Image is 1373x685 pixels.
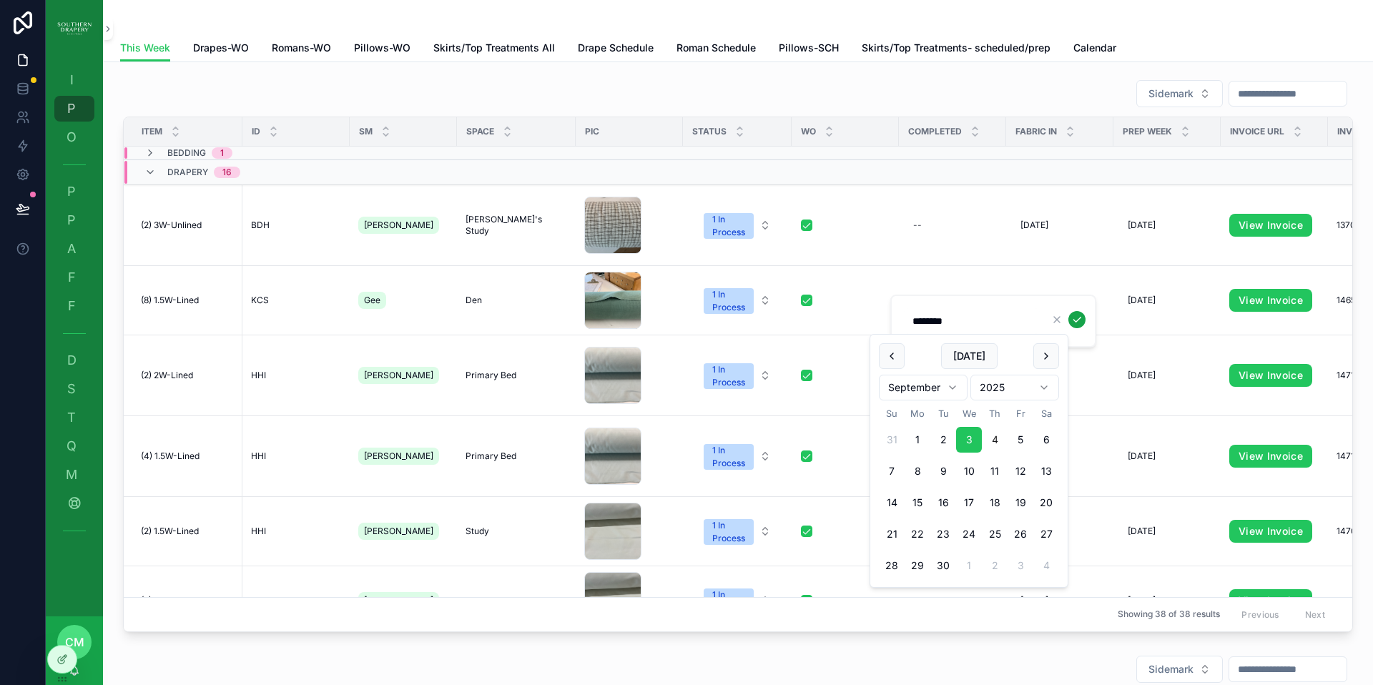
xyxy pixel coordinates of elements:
span: Den [466,295,482,306]
button: Saturday, October 4th, 2025 [1033,553,1059,578]
span: (2) 2.5W-Lined [141,595,200,606]
span: (2) 1.5W-Lined [141,526,199,537]
span: 1465 [1337,295,1356,306]
span: Prep week [1123,126,1172,137]
a: Q [54,433,94,459]
a: P [54,96,94,122]
span: P [64,213,79,227]
th: Sunday [879,406,905,421]
a: O [54,124,94,150]
a: View Invoice [1229,289,1312,312]
th: Thursday [982,406,1008,421]
span: [PERSON_NAME]'s Study [466,214,567,237]
span: [PERSON_NAME] [364,220,433,231]
span: Roman Schedule [676,41,756,55]
span: Skirts/Top Treatments All [433,41,555,55]
a: S [54,376,94,402]
span: Sidemark [1148,662,1194,676]
table: September 2025 [879,406,1059,578]
a: A [54,236,94,262]
div: 1 In Process [712,444,745,470]
th: Monday [905,406,930,421]
button: Friday, September 19th, 2025 [1008,490,1033,516]
span: (2) 2W-Lined [141,370,193,381]
a: T [54,405,94,430]
button: Select Button [692,281,782,320]
button: Select Button [692,512,782,551]
span: This Week [120,41,170,55]
button: Today, Thursday, September 4th, 2025 [982,427,1008,453]
span: Primary Bed [466,450,516,462]
button: Saturday, September 13th, 2025 [1033,458,1059,484]
button: Sunday, September 14th, 2025 [879,490,905,516]
button: Wednesday, September 10th, 2025 [956,458,982,484]
button: Select Button [692,356,782,395]
a: Roman Schedule [676,35,756,64]
span: Space [466,126,494,137]
span: Sidemark [1148,87,1194,101]
span: [DATE] [1128,595,1156,606]
span: Completed [908,126,962,137]
span: [DATE] [1128,220,1156,231]
th: Tuesday [930,406,956,421]
span: [PERSON_NAME] [364,595,433,606]
button: Sunday, September 28th, 2025 [879,553,905,578]
a: D [54,348,94,373]
span: Study [466,595,489,606]
th: Friday [1008,406,1033,421]
button: Friday, September 12th, 2025 [1008,458,1033,484]
button: Friday, September 26th, 2025 [1008,521,1033,547]
div: 1 In Process [712,213,745,239]
button: Thursday, September 25th, 2025 [982,521,1008,547]
button: Monday, September 22nd, 2025 [905,521,930,547]
a: View Invoice [1229,364,1312,387]
button: Select Button [692,437,782,475]
th: Saturday [1033,406,1059,421]
button: Tuesday, September 9th, 2025 [930,458,956,484]
span: Showing 38 of 38 results [1118,608,1220,620]
button: Select Button [692,206,782,245]
span: (4) 1.5W-Lined [141,450,200,462]
button: Friday, September 5th, 2025 [1008,427,1033,453]
span: Pillows-SCH [779,41,839,55]
span: Drapes-WO [193,41,249,55]
div: 1 In Process [712,519,745,545]
span: A [64,242,79,256]
a: This Week [120,35,170,62]
div: -- [913,220,922,231]
span: T [64,410,79,425]
span: BDH [251,220,270,231]
button: Select Button [1136,656,1223,683]
span: HHI [251,526,266,537]
a: Pillows-SCH [779,35,839,64]
span: WO [801,126,816,137]
span: Primary Bed [466,370,516,381]
a: Skirts/Top Treatments- scheduled/prep [862,35,1050,64]
span: D [64,353,79,368]
span: [DATE] [1128,370,1156,381]
span: M [64,468,79,482]
a: View Invoice [1229,589,1312,612]
span: Q [64,439,79,453]
span: [DATE] [1020,220,1048,231]
span: cm [65,634,84,651]
button: Monday, September 8th, 2025 [905,458,930,484]
button: Thursday, October 2nd, 2025 [982,553,1008,578]
button: Friday, October 3rd, 2025 [1008,553,1033,578]
span: [DATE] [1128,295,1156,306]
a: Drapes-WO [193,35,249,64]
a: M [54,462,94,488]
span: Skirts/Top Treatments- scheduled/prep [862,41,1050,55]
span: Drape Schedule [578,41,654,55]
span: Gee [364,295,380,306]
button: Sunday, September 21st, 2025 [879,521,905,547]
span: [DATE] [1128,450,1156,462]
a: F [54,265,94,290]
button: Monday, September 1st, 2025 [905,427,930,453]
div: scrollable content [46,57,103,561]
span: [DATE] [1128,526,1156,537]
button: Tuesday, September 16th, 2025 [930,490,956,516]
button: Wednesday, October 1st, 2025 [956,553,982,578]
span: 1471 [1337,370,1354,381]
span: Fabric In [1015,126,1057,137]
